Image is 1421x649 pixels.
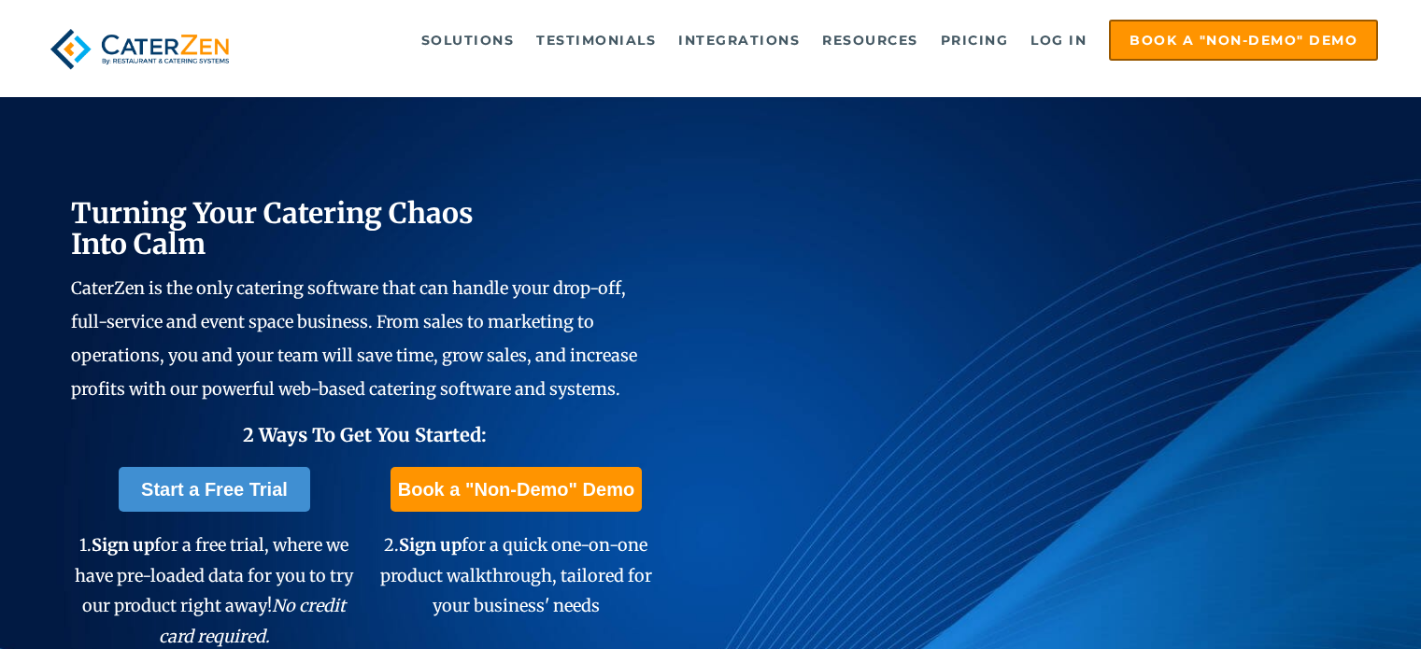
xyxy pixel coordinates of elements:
a: Resources [813,21,928,59]
a: Book a "Non-Demo" Demo [1109,20,1378,61]
span: 2 Ways To Get You Started: [243,423,487,446]
a: Pricing [931,21,1018,59]
div: Navigation Menu [271,20,1378,61]
em: No credit card required. [159,595,347,646]
a: Start a Free Trial [119,467,310,512]
a: Solutions [412,21,524,59]
span: Turning Your Catering Chaos Into Calm [71,195,474,261]
a: Log in [1021,21,1096,59]
a: Testimonials [527,21,665,59]
span: Sign up [399,534,462,556]
span: 2. for a quick one-on-one product walkthrough, tailored for your business' needs [380,534,652,616]
span: CaterZen is the only catering software that can handle your drop-off, full-service and event spac... [71,277,637,400]
img: caterzen [43,20,237,78]
a: Book a "Non-Demo" Demo [391,467,642,512]
span: 1. for a free trial, where we have pre-loaded data for you to try our product right away! [75,534,353,646]
iframe: Help widget launcher [1255,576,1400,628]
span: Sign up [92,534,154,556]
a: Integrations [669,21,809,59]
